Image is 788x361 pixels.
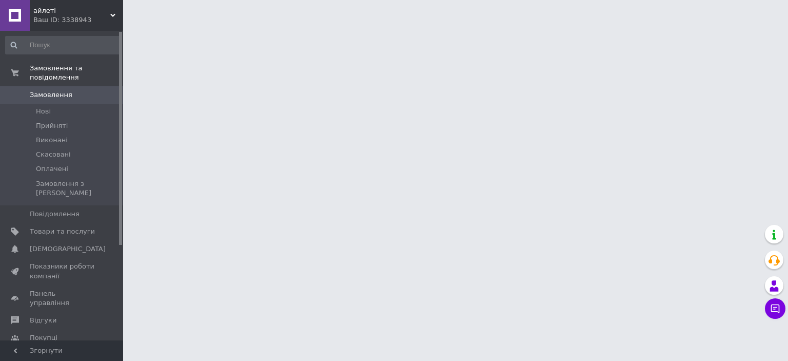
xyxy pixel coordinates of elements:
div: Ваш ID: 3338943 [33,15,123,25]
span: Прийняті [36,121,68,130]
input: Пошук [5,36,121,54]
span: Товари та послуги [30,227,95,236]
span: Замовлення [30,90,72,100]
button: Чат з покупцем [765,298,785,319]
span: Показники роботи компанії [30,262,95,280]
span: Повідомлення [30,210,80,219]
span: Покупці [30,333,57,343]
span: айлеті [33,6,110,15]
span: Оплачені [36,164,68,174]
span: Замовлення з [PERSON_NAME] [36,179,120,198]
span: Виконані [36,136,68,145]
span: Скасовані [36,150,71,159]
span: Нові [36,107,51,116]
span: [DEMOGRAPHIC_DATA] [30,244,106,254]
span: Замовлення та повідомлення [30,64,123,82]
span: Відгуки [30,316,56,325]
span: Панель управління [30,289,95,308]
